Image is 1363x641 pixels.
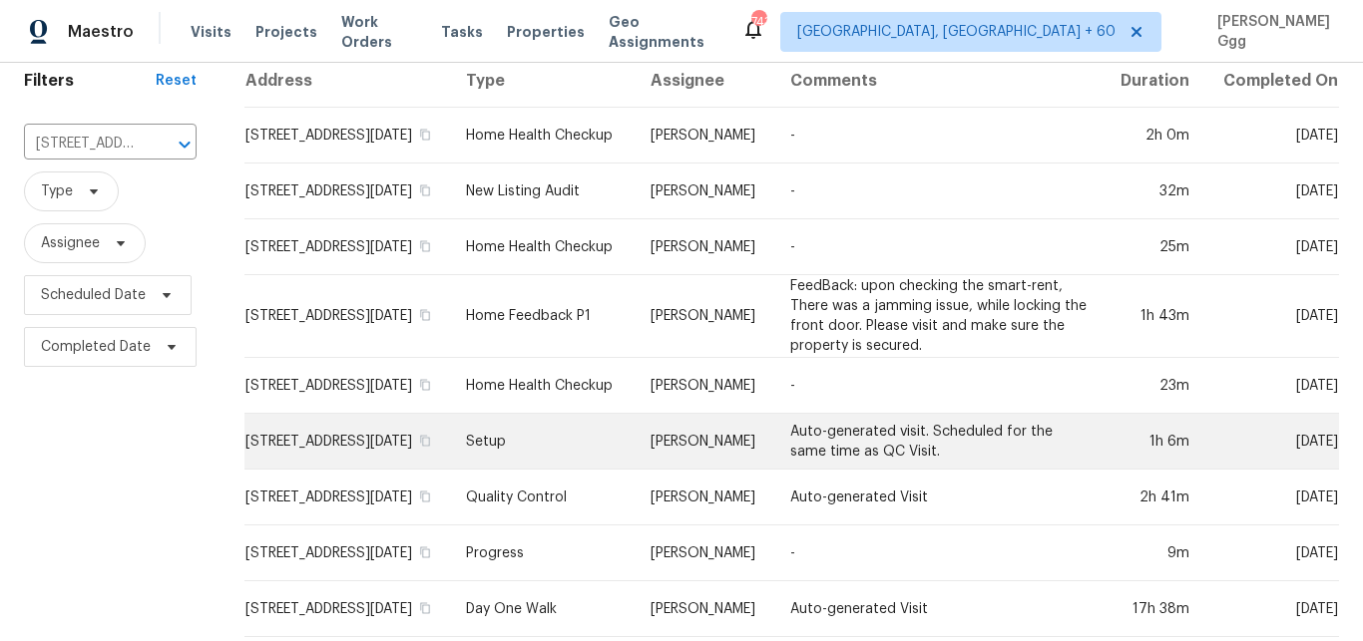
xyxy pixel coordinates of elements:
td: [DATE] [1205,358,1339,414]
td: 17h 38m [1103,581,1205,637]
button: Copy Address [416,126,434,144]
h1: Filters [24,71,156,91]
td: - [774,219,1103,275]
input: Search for an address... [24,129,141,160]
td: - [774,108,1103,163]
td: - [774,163,1103,219]
td: - [774,358,1103,414]
td: [STREET_ADDRESS][DATE] [244,525,450,581]
button: Copy Address [416,487,434,505]
td: 9m [1103,525,1205,581]
span: Work Orders [341,12,417,52]
span: Assignee [41,233,100,253]
td: [DATE] [1205,414,1339,470]
button: Copy Address [416,306,434,324]
td: [DATE] [1205,275,1339,358]
td: Home Feedback P1 [450,275,635,358]
td: [DATE] [1205,219,1339,275]
span: Geo Assignments [609,12,717,52]
td: [STREET_ADDRESS][DATE] [244,358,450,414]
td: Day One Walk [450,581,635,637]
th: Type [450,55,635,108]
td: [DATE] [1205,581,1339,637]
td: [PERSON_NAME] [635,163,774,219]
td: Auto-generated Visit [774,581,1103,637]
td: Home Health Checkup [450,108,635,163]
span: Completed Date [41,337,151,357]
td: Setup [450,414,635,470]
td: [STREET_ADDRESS][DATE] [244,470,450,525]
th: Comments [774,55,1103,108]
td: [PERSON_NAME] [635,525,774,581]
span: Tasks [441,25,483,39]
td: Auto-generated Visit [774,470,1103,525]
td: [STREET_ADDRESS][DATE] [244,163,450,219]
span: Visits [191,22,231,42]
th: Duration [1103,55,1205,108]
td: FeedBack: upon checking the smart-rent, There was a jamming issue, while locking the front door. ... [774,275,1103,358]
td: Home Health Checkup [450,358,635,414]
td: 32m [1103,163,1205,219]
span: [GEOGRAPHIC_DATA], [GEOGRAPHIC_DATA] + 60 [797,22,1116,42]
td: [STREET_ADDRESS][DATE] [244,219,450,275]
td: 1h 43m [1103,275,1205,358]
td: Home Health Checkup [450,219,635,275]
td: [DATE] [1205,525,1339,581]
td: [PERSON_NAME] [635,275,774,358]
td: - [774,525,1103,581]
td: Progress [450,525,635,581]
td: [DATE] [1205,108,1339,163]
td: [PERSON_NAME] [635,358,774,414]
span: Projects [255,22,317,42]
button: Copy Address [416,543,434,561]
th: Completed On [1205,55,1339,108]
td: [STREET_ADDRESS][DATE] [244,275,450,358]
th: Assignee [635,55,774,108]
div: Reset [156,71,197,91]
td: 2h 0m [1103,108,1205,163]
span: Maestro [68,22,134,42]
button: Copy Address [416,376,434,394]
td: 2h 41m [1103,470,1205,525]
td: 1h 6m [1103,414,1205,470]
td: [PERSON_NAME] [635,470,774,525]
td: Auto-generated visit. Scheduled for the same time as QC Visit. [774,414,1103,470]
td: [PERSON_NAME] [635,219,774,275]
td: [PERSON_NAME] [635,108,774,163]
button: Copy Address [416,181,434,199]
td: [PERSON_NAME] [635,581,774,637]
td: Quality Control [450,470,635,525]
span: [PERSON_NAME] Ggg [1209,12,1333,52]
td: 25m [1103,219,1205,275]
button: Open [171,131,199,159]
td: [PERSON_NAME] [635,414,774,470]
span: Properties [507,22,585,42]
td: [STREET_ADDRESS][DATE] [244,581,450,637]
div: 743 [751,12,765,32]
button: Copy Address [416,432,434,450]
button: Copy Address [416,599,434,617]
td: New Listing Audit [450,163,635,219]
td: [DATE] [1205,470,1339,525]
td: 23m [1103,358,1205,414]
span: Scheduled Date [41,285,146,305]
td: [STREET_ADDRESS][DATE] [244,108,450,163]
button: Copy Address [416,237,434,255]
td: [DATE] [1205,163,1339,219]
td: [STREET_ADDRESS][DATE] [244,414,450,470]
th: Address [244,55,450,108]
span: Type [41,181,73,201]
